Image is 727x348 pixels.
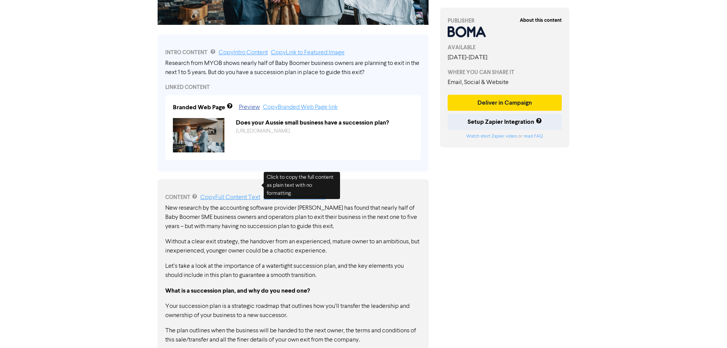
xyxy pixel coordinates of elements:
a: Copy Full Content Text [200,194,260,201]
p: New research by the accounting software provider [PERSON_NAME] has found that nearly half of Baby... [165,204,421,231]
div: Email, Social & Website [448,78,562,87]
div: WHERE YOU CAN SHARE IT [448,68,562,76]
button: Setup Zapier Integration [448,114,562,130]
div: or [448,133,562,140]
p: Without a clear exit strategy, the handover from an experienced, mature owner to an ambitious, bu... [165,237,421,256]
p: Let’s take a look at the importance of a watertight succession plan, and the key elements you sho... [165,262,421,280]
a: Copy Branded Web Page link [263,104,338,110]
strong: What is a succession plan, and why do you need one? [165,287,310,295]
div: INTRO CONTENT [165,48,421,57]
div: Research from MYOB shows nearly half of Baby Boomer business owners are planning to exit in the n... [165,59,421,77]
div: Does your Aussie small business have a succession plan? [230,118,419,127]
a: [URL][DOMAIN_NAME] [236,128,290,134]
strong: About this content [520,17,562,23]
p: Your succession plan is a strategic roadmap that outlines how you’ll transfer the leadership and ... [165,302,421,320]
p: The plan outlines when the business will be handed to the next owner, the terms and conditions of... [165,326,421,345]
div: [DATE] - [DATE] [448,53,562,62]
div: Branded Web Page [173,103,225,112]
a: Preview [239,104,260,110]
a: Copy Intro Content [219,50,268,56]
div: Click to copy the full content as plain text with no formatting. [264,172,340,199]
div: AVAILABLE [448,44,562,52]
a: read FAQ [524,134,543,139]
iframe: Chat Widget [689,311,727,348]
div: CONTENT [165,193,421,202]
a: Watch short Zapier video [466,134,517,139]
a: Copy Link to Featured Image [271,50,345,56]
div: https://public2.bomamarketing.com/cp/6MExjgIEBebq3FDTG4AY8d?sa=VMgytnF0 [230,127,419,135]
div: PUBLISHER [448,17,562,25]
button: Deliver in Campaign [448,95,562,111]
div: LINKED CONTENT [165,83,421,91]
